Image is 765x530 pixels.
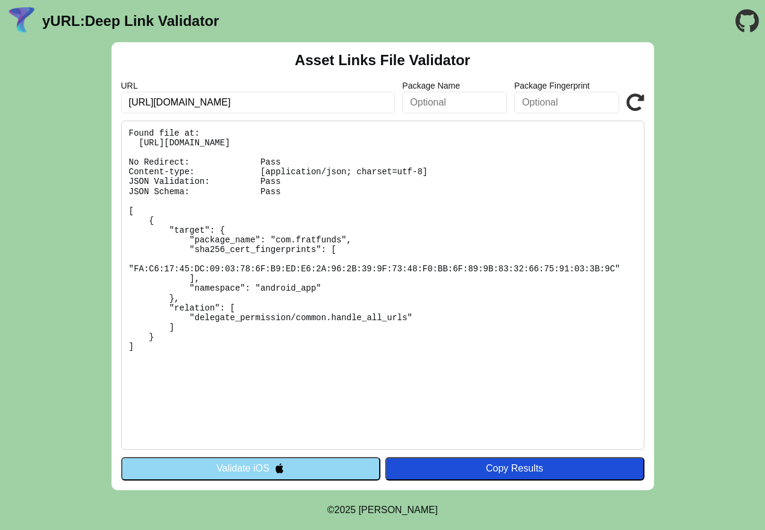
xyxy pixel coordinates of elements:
[121,121,644,450] pre: Found file at: [URL][DOMAIN_NAME] No Redirect: Pass Content-type: [application/json; charset=utf-...
[514,81,619,90] label: Package Fingerprint
[42,13,219,30] a: yURL:Deep Link Validator
[359,505,438,515] a: Michael Ibragimchayev's Personal Site
[402,92,507,113] input: Optional
[402,81,507,90] label: Package Name
[391,463,638,474] div: Copy Results
[121,457,380,480] button: Validate iOS
[295,52,470,69] h2: Asset Links File Validator
[121,81,395,90] label: URL
[327,490,438,530] footer: ©
[514,92,619,113] input: Optional
[274,463,285,473] img: appleIcon.svg
[385,457,644,480] button: Copy Results
[335,505,356,515] span: 2025
[121,92,395,113] input: Required
[6,5,37,37] img: yURL Logo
